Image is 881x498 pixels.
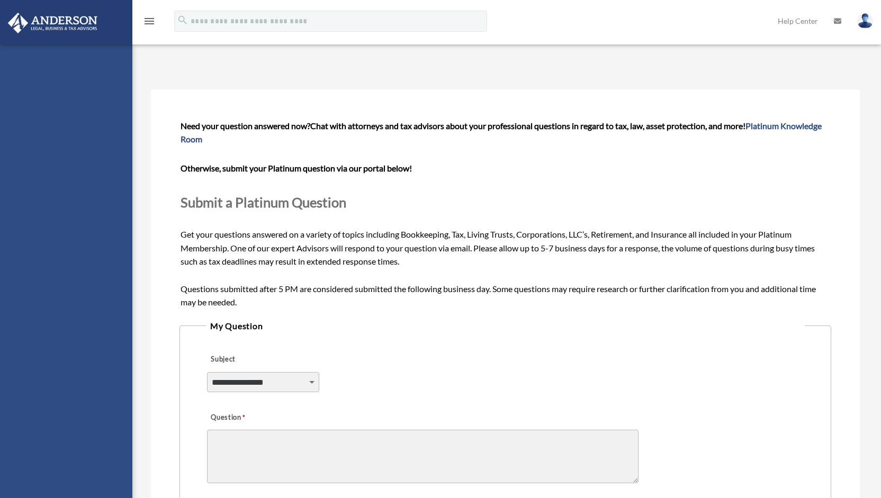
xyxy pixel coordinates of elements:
img: User Pic [857,13,873,29]
legend: My Question [206,319,805,333]
span: Need your question answered now? [181,121,310,131]
span: Chat with attorneys and tax advisors about your professional questions in regard to tax, law, ass... [181,121,822,144]
a: menu [143,19,156,28]
a: Platinum Knowledge Room [181,121,822,144]
b: Otherwise, submit your Platinum question via our portal below! [181,163,412,173]
label: Question [207,410,289,425]
img: Anderson Advisors Platinum Portal [5,13,101,33]
i: menu [143,15,156,28]
label: Subject [207,352,308,367]
span: Submit a Platinum Question [181,194,346,210]
i: search [177,14,188,26]
span: Get your questions answered on a variety of topics including Bookkeeping, Tax, Living Trusts, Cor... [181,121,831,307]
